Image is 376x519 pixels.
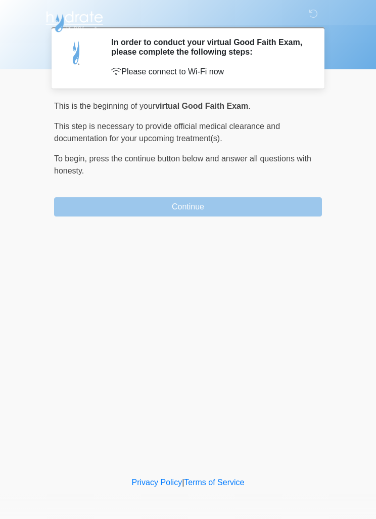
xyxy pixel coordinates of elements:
img: Hydrate IV Bar - Chandler Logo [44,8,105,33]
span: This is the beginning of your [54,102,155,110]
span: To begin, [54,154,89,163]
span: This step is necessary to provide official medical clearance and documentation for your upcoming ... [54,122,280,143]
p: Please connect to Wi-Fi now [111,66,307,78]
h2: In order to conduct your virtual Good Faith Exam, please complete the following steps: [111,37,307,57]
a: Terms of Service [184,478,244,487]
strong: virtual Good Faith Exam [155,102,248,110]
span: . [248,102,250,110]
span: press the continue button below and answer all questions with honesty. [54,154,311,175]
a: | [182,478,184,487]
button: Continue [54,197,322,217]
a: Privacy Policy [132,478,182,487]
img: Agent Avatar [62,37,92,68]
